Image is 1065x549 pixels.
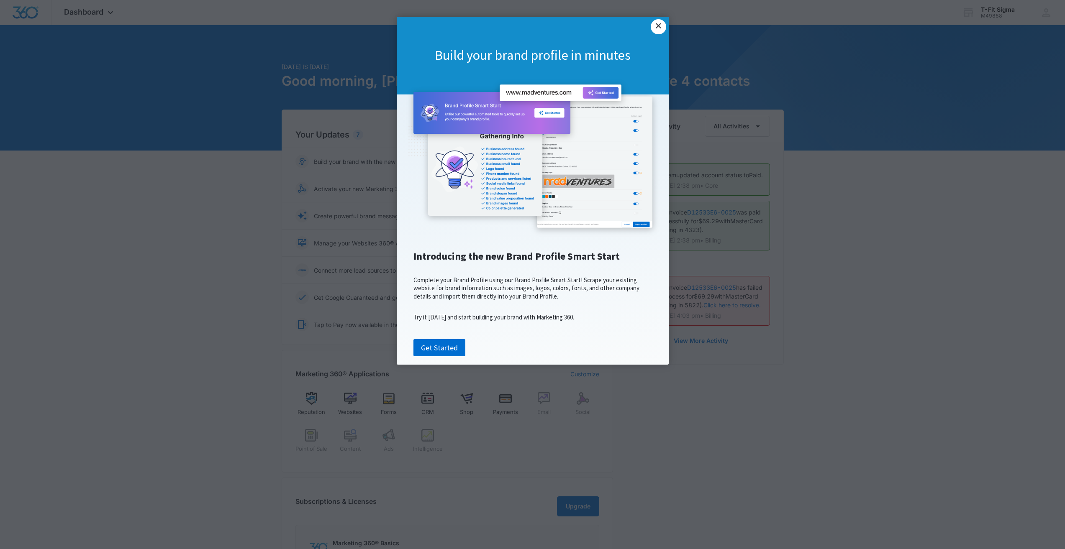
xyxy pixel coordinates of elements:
span: Introducing the new Brand Profile Smart Start [413,250,620,263]
h1: Build your brand profile in minutes [397,47,669,64]
span: Try it [DATE] and start building your brand with Marketing 360. [413,313,574,321]
span: Complete your Brand Profile using our Brand Profile Smart Start! Scrape your existing website for... [413,276,639,300]
a: Get Started [413,339,465,357]
a: Close modal [651,19,666,34]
